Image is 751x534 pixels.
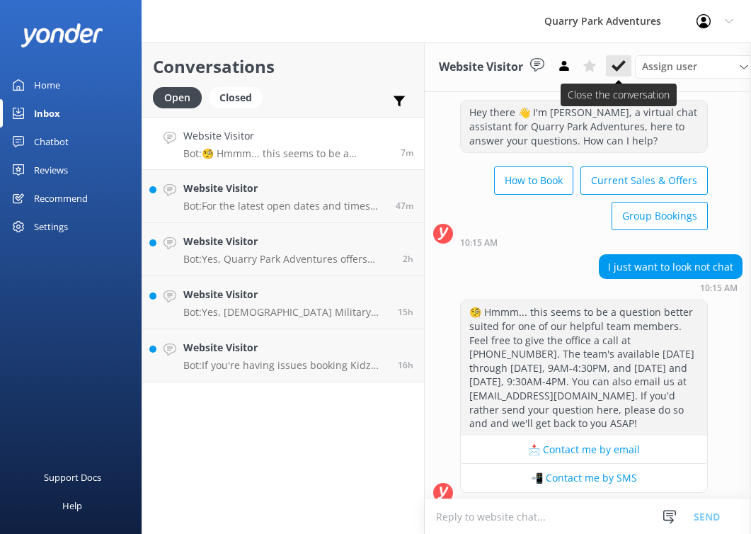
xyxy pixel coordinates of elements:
[209,89,270,105] a: Closed
[153,89,209,105] a: Open
[642,59,697,74] span: Assign user
[599,283,743,292] div: 10:15am 13-Aug-2025 (UTC -07:00) America/Tijuana
[183,128,390,144] h4: Website Visitor
[396,200,413,212] span: 09:35am 13-Aug-2025 (UTC -07:00) America/Tijuana
[460,237,708,247] div: 10:15am 13-Aug-2025 (UTC -07:00) America/Tijuana
[34,127,69,156] div: Chatbot
[183,200,385,212] p: Bot: For the latest open dates and times for Quarry Kidz Kove, please check the booking calendar ...
[700,284,738,292] strong: 10:15 AM
[44,463,101,492] div: Support Docs
[34,156,68,184] div: Reviews
[142,223,424,276] a: Website VisitorBot:Yes, Quarry Park Adventures offers lockers for rent to store bags and personal...
[461,300,707,435] div: 🧐 Hmmm... this seems to be a question better suited for one of our helpful team members. Feel fre...
[183,306,387,319] p: Bot: Yes, [DEMOGRAPHIC_DATA] Military Members (active, retired, veterans, and reserve) receive 10...
[142,117,424,170] a: Website VisitorBot:🧐 Hmmm... this seems to be a question better suited for one of our helpful tea...
[612,202,708,230] button: Group Bookings
[403,253,413,265] span: 07:24am 13-Aug-2025 (UTC -07:00) America/Tijuana
[494,166,573,195] button: How to Book
[401,147,413,159] span: 10:15am 13-Aug-2025 (UTC -07:00) America/Tijuana
[153,53,413,80] h2: Conversations
[398,359,413,371] span: 05:39pm 12-Aug-2025 (UTC -07:00) America/Tijuana
[183,147,390,160] p: Bot: 🧐 Hmmm... this seems to be a question better suited for one of our helpful team members. Fee...
[153,87,202,108] div: Open
[34,212,68,241] div: Settings
[460,496,708,506] div: 10:15am 13-Aug-2025 (UTC -07:00) America/Tijuana
[142,276,424,329] a: Website VisitorBot:Yes, [DEMOGRAPHIC_DATA] Military Members (active, retired, veterans, and reser...
[34,71,60,99] div: Home
[439,58,523,76] h3: Website Visitor
[21,23,103,47] img: yonder-white-logo.png
[62,492,82,520] div: Help
[398,306,413,318] span: 06:50pm 12-Aug-2025 (UTC -07:00) America/Tijuana
[183,181,385,196] h4: Website Visitor
[142,329,424,382] a: Website VisitorBot:If you're having issues booking Kidz Kove online, please contact the team at [...
[183,359,387,372] p: Bot: If you're having issues booking Kidz Kove online, please contact the team at [PHONE_NUMBER] ...
[460,239,498,247] strong: 10:15 AM
[580,166,708,195] button: Current Sales & Offers
[209,87,263,108] div: Closed
[461,436,707,464] button: 📩 Contact me by email
[183,234,392,249] h4: Website Visitor
[600,255,742,279] div: I just want to look not chat
[34,99,60,127] div: Inbox
[183,253,392,266] p: Bot: Yes, Quarry Park Adventures offers lockers for rent to store bags and personal items. Each l...
[183,340,387,356] h4: Website Visitor
[461,464,707,492] button: 📲 Contact me by SMS
[461,101,707,152] div: Hey there 👋 I'm [PERSON_NAME], a virtual chat assistant for Quarry Park Adventures, here to answe...
[34,184,88,212] div: Recommend
[183,287,387,302] h4: Website Visitor
[142,170,424,223] a: Website VisitorBot:For the latest open dates and times for Quarry Kidz Kove, please check the boo...
[460,498,498,506] strong: 10:15 AM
